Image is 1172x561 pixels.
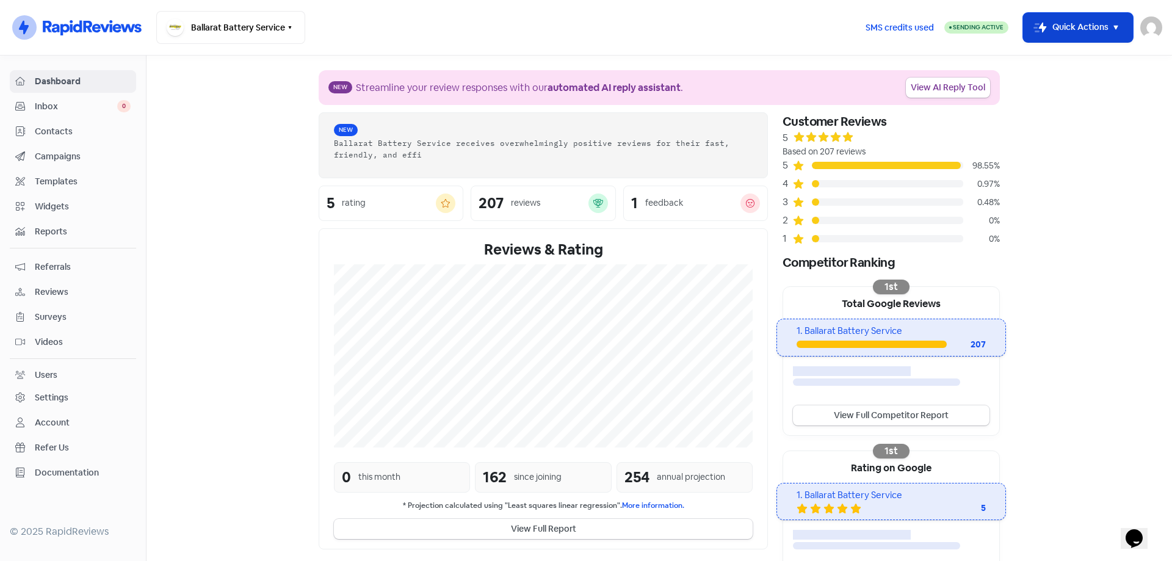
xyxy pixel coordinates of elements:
span: Referrals [35,261,131,273]
div: Reviews & Rating [334,239,753,261]
a: Surveys [10,306,136,328]
a: 207reviews [471,186,615,221]
div: 0% [963,233,1000,245]
div: 98.55% [963,159,1000,172]
div: 5 [937,502,986,515]
button: Quick Actions [1023,13,1133,42]
div: Total Google Reviews [783,287,999,319]
div: Account [35,416,70,429]
span: New [334,124,358,136]
div: 0.97% [963,178,1000,190]
a: Reports [10,220,136,243]
div: annual projection [657,471,725,483]
a: Widgets [10,195,136,218]
span: Sending Active [953,23,1004,31]
a: Campaigns [10,145,136,168]
div: 0 [342,466,351,488]
div: 1 [631,196,638,211]
div: 0.48% [963,196,1000,209]
div: reviews [511,197,540,209]
span: SMS credits used [866,21,934,34]
div: Settings [35,391,68,404]
div: Based on 207 reviews [783,145,1000,158]
a: More information. [622,501,684,510]
a: 5rating [319,186,463,221]
a: Users [10,364,136,386]
span: Reviews [35,286,131,299]
a: View AI Reply Tool [906,78,990,98]
a: Sending Active [944,20,1008,35]
div: 2 [783,213,792,228]
a: Refer Us [10,436,136,459]
div: rating [342,197,366,209]
div: 4 [783,176,792,191]
div: 5 [327,196,335,211]
a: Dashboard [10,70,136,93]
div: this month [358,471,400,483]
div: 207 [947,338,986,351]
a: Reviews [10,281,136,303]
div: 0% [963,214,1000,227]
span: Widgets [35,200,131,213]
a: Settings [10,386,136,409]
img: User [1140,16,1162,38]
a: Templates [10,170,136,193]
div: 3 [783,195,792,209]
div: Users [35,369,57,382]
span: Dashboard [35,75,131,88]
span: 0 [117,100,131,112]
button: View Full Report [334,519,753,539]
div: 5 [783,158,792,173]
div: 1st [873,280,910,294]
a: Contacts [10,120,136,143]
a: Documentation [10,461,136,484]
div: 207 [479,196,504,211]
span: Videos [35,336,131,349]
div: 1. Ballarat Battery Service [797,488,985,502]
a: Videos [10,331,136,353]
a: Inbox 0 [10,95,136,118]
span: Refer Us [35,441,131,454]
button: Ballarat Battery Service [156,11,305,44]
div: 1. Ballarat Battery Service [797,324,985,338]
div: 5 [783,131,788,145]
div: Customer Reviews [783,112,1000,131]
div: 1 [783,231,792,246]
small: * Projection calculated using "Least squares linear regression". [334,500,753,512]
div: Ballarat Battery Service receives overwhelmingly positive reviews for their fast, friendly, and effi [334,137,753,161]
span: Documentation [35,466,131,479]
div: 162 [483,466,507,488]
div: since joining [514,471,562,483]
span: New [328,81,352,93]
span: Templates [35,175,131,188]
div: feedback [645,197,683,209]
a: View Full Competitor Report [793,405,989,425]
div: Rating on Google [783,451,999,483]
span: Reports [35,225,131,238]
iframe: chat widget [1121,512,1160,549]
a: SMS credits used [855,20,944,33]
div: Competitor Ranking [783,253,1000,272]
span: Inbox [35,100,117,113]
a: 1feedback [623,186,768,221]
a: Referrals [10,256,136,278]
a: Account [10,411,136,434]
div: 254 [624,466,649,488]
div: 1st [873,444,910,458]
span: Surveys [35,311,131,324]
span: Contacts [35,125,131,138]
div: © 2025 RapidReviews [10,524,136,539]
span: Campaigns [35,150,131,163]
b: automated AI reply assistant [548,81,681,94]
div: Streamline your review responses with our . [356,81,683,95]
